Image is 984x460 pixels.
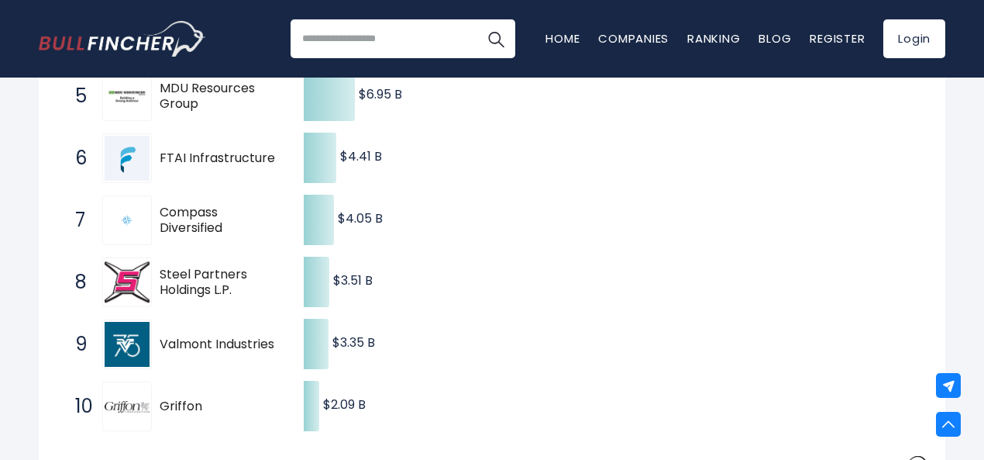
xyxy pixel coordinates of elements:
[359,85,402,103] text: $6.95 B
[105,401,150,413] img: Griffon
[545,30,580,47] a: Home
[105,136,150,181] img: FTAI Infrastructure
[883,19,945,58] a: Login
[67,393,83,420] span: 10
[67,269,83,296] span: 8
[67,207,83,233] span: 7
[67,331,83,358] span: 9
[160,150,277,167] span: FTAI Infrastructure
[333,272,373,289] text: $3.51 B
[160,205,277,237] span: Compass Diversified
[39,21,206,57] img: Bullfincher logo
[105,322,150,367] img: Valmont Industries
[323,396,366,413] text: $2.09 B
[160,337,277,353] span: Valmont Industries
[121,214,133,227] img: Compass Diversified
[340,147,382,165] text: $4.41 B
[160,81,277,113] span: MDU Resources Group
[687,30,740,47] a: Ranking
[105,260,150,305] img: Steel Partners Holdings L.P.
[598,30,669,47] a: Companies
[39,21,205,57] a: Go to homepage
[105,74,150,119] img: MDU Resources Group
[332,334,375,351] text: $3.35 B
[759,30,791,47] a: Blog
[810,30,865,47] a: Register
[67,83,83,109] span: 5
[338,209,383,227] text: $4.05 B
[67,145,83,171] span: 6
[160,267,277,299] span: Steel Partners Holdings L.P.
[477,19,515,58] button: Search
[160,399,277,415] span: Griffon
